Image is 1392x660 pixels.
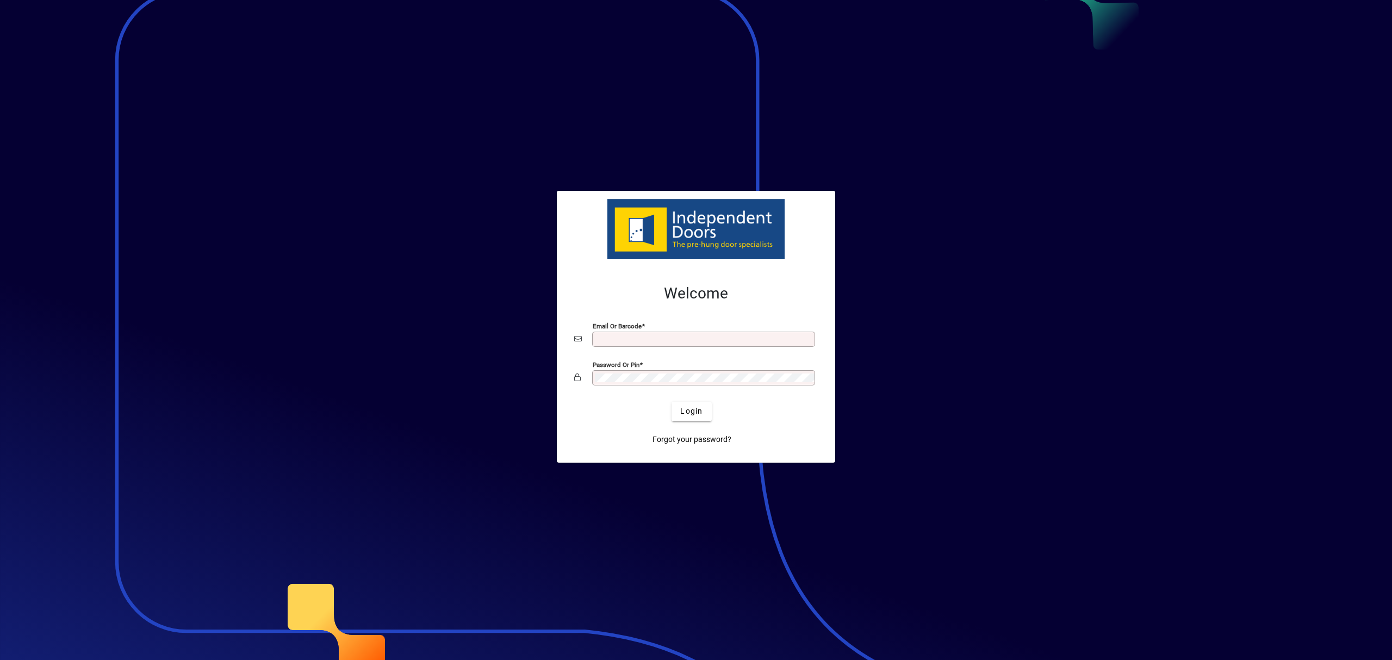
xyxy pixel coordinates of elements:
a: Forgot your password? [648,430,736,450]
span: Login [680,406,703,417]
span: Forgot your password? [652,434,731,445]
mat-label: Password or Pin [593,360,639,368]
mat-label: Email or Barcode [593,322,642,329]
h2: Welcome [574,284,818,303]
button: Login [672,402,711,421]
